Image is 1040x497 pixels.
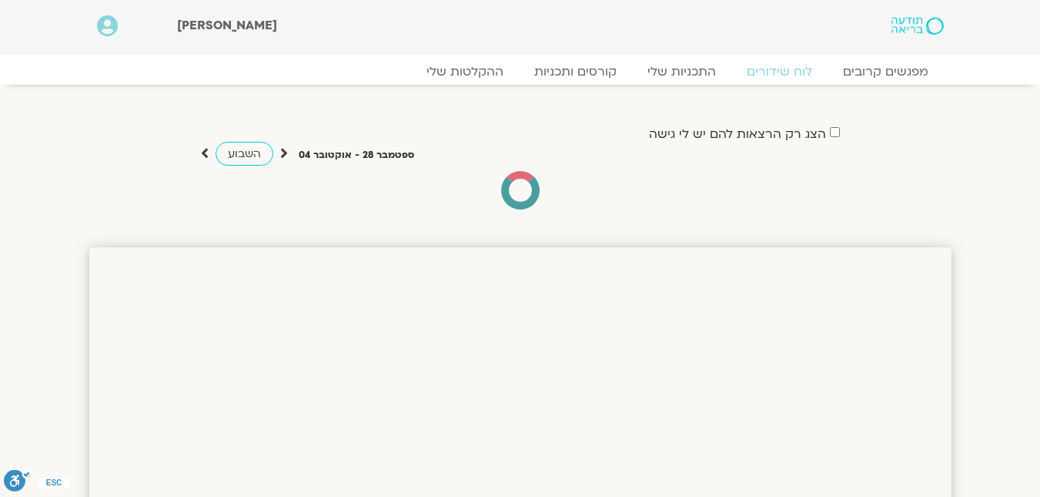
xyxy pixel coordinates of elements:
[519,64,632,79] a: קורסים ותכניות
[177,17,277,34] span: [PERSON_NAME]
[649,127,826,141] label: הצג רק הרצאות להם יש לי גישה
[97,64,944,79] nav: Menu
[632,64,731,79] a: התכניות שלי
[828,64,944,79] a: מפגשים קרובים
[216,142,273,166] a: השבוע
[299,147,414,163] p: ספטמבר 28 - אוקטובר 04
[228,146,261,161] span: השבוע
[411,64,519,79] a: ההקלטות שלי
[731,64,828,79] a: לוח שידורים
